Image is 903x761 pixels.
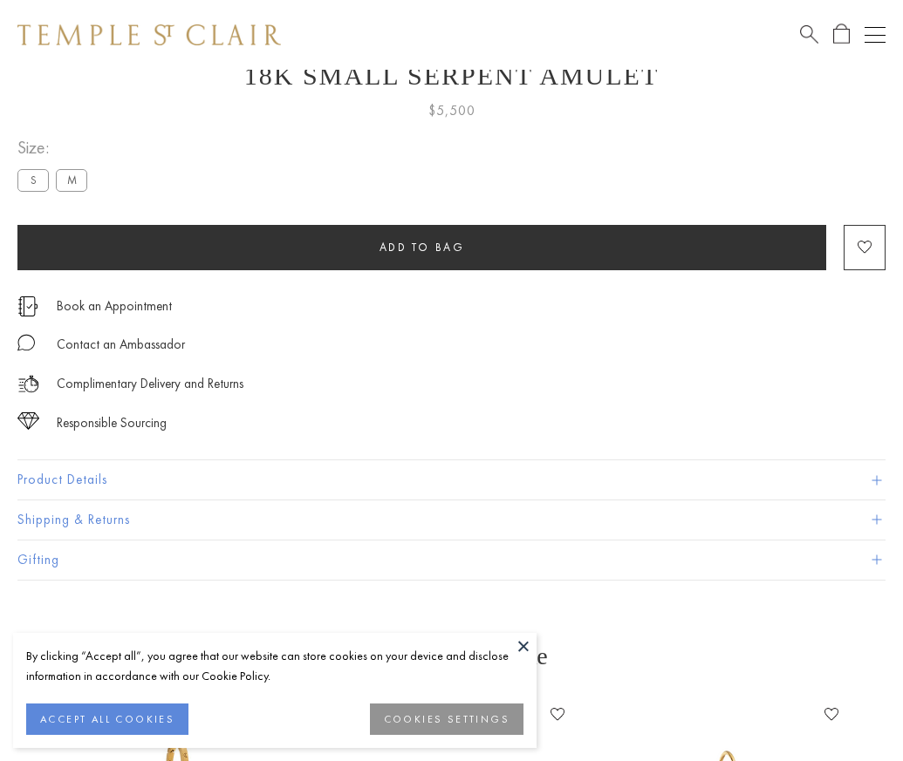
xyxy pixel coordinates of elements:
a: Book an Appointment [57,296,172,316]
span: $5,500 [428,99,475,122]
span: Add to bag [380,240,465,255]
label: M [56,169,87,191]
img: icon_sourcing.svg [17,412,39,430]
div: By clicking “Accept all”, you agree that our website can store cookies on your device and disclos... [26,646,523,686]
h1: 18K Small Serpent Amulet [17,61,886,91]
button: Shipping & Returns [17,500,886,540]
button: Gifting [17,540,886,580]
span: Size: [17,133,94,162]
a: Search [800,24,818,45]
button: Open navigation [865,24,886,45]
img: icon_delivery.svg [17,373,39,395]
img: Temple St. Clair [17,24,281,45]
div: Contact an Ambassador [57,334,185,356]
button: Product Details [17,460,886,499]
button: COOKIES SETTINGS [370,703,523,735]
img: MessageIcon-01_2.svg [17,334,35,351]
img: icon_appointment.svg [17,296,38,316]
a: Open Shopping Bag [833,24,850,45]
label: S [17,169,49,191]
button: Add to bag [17,225,826,270]
p: Complimentary Delivery and Returns [57,373,243,395]
div: Responsible Sourcing [57,412,167,434]
button: ACCEPT ALL COOKIES [26,703,188,735]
